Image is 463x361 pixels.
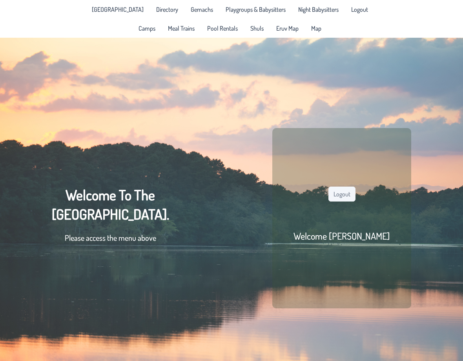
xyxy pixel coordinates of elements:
div: Welcome To The [GEOGRAPHIC_DATA]. [52,185,169,251]
span: Meal Trains [168,25,195,31]
span: Camps [139,25,155,31]
a: Pool Rentals [202,22,242,35]
span: [GEOGRAPHIC_DATA] [92,6,144,13]
p: Please access the menu above [52,232,169,244]
li: Logout [346,3,373,16]
a: Night Babysitters [293,3,343,16]
span: Pool Rentals [207,25,238,31]
span: Eruv Map [276,25,299,31]
a: Directory [151,3,183,16]
span: Shuls [250,25,264,31]
button: Logout [328,187,355,202]
a: Shuls [246,22,268,35]
a: Playgroups & Babysitters [221,3,290,16]
a: Eruv Map [272,22,303,35]
span: Gemachs [191,6,213,13]
span: Logout [351,6,368,13]
li: Pine Lake Park [87,3,148,16]
a: Meal Trains [163,22,199,35]
span: Map [311,25,321,31]
span: Night Babysitters [298,6,339,13]
span: Playgroups & Babysitters [226,6,286,13]
h2: Welcome [PERSON_NAME] [293,230,390,242]
a: Gemachs [186,3,218,16]
a: [GEOGRAPHIC_DATA] [87,3,148,16]
a: Camps [134,22,160,35]
a: Map [306,22,326,35]
span: Directory [156,6,178,13]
